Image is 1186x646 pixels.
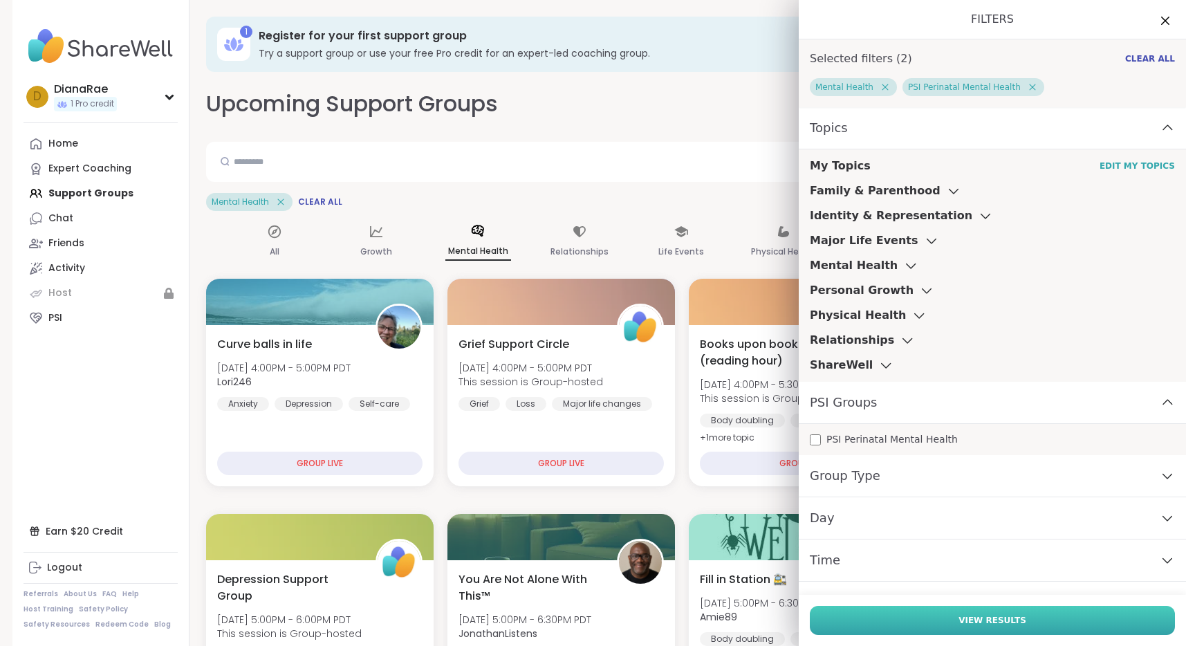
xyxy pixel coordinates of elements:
[217,627,362,640] span: This session is Group-hosted
[24,555,178,580] a: Logout
[790,414,881,427] div: Good company
[217,397,269,411] div: Anxiety
[458,336,569,353] span: Grief Support Circle
[550,243,609,260] p: Relationships
[54,82,117,97] div: DianaRae
[95,620,149,629] a: Redeem Code
[217,375,252,389] b: Lori246
[810,307,906,324] h3: Physical Health
[552,397,652,411] div: Major life changes
[658,243,704,260] p: Life Events
[810,232,918,249] h3: Major Life Events
[458,361,603,375] span: [DATE] 4:00PM - 5:00PM PDT
[47,561,82,575] div: Logout
[458,375,603,389] span: This session is Group-hosted
[24,620,90,629] a: Safety Resources
[810,257,898,274] h3: Mental Health
[810,11,1175,28] h1: Filters
[24,231,178,256] a: Friends
[102,589,117,599] a: FAQ
[751,243,816,260] p: Physical Health
[810,183,941,199] h3: Family & Parenthood
[700,571,787,588] span: Fill in Station 🚉
[458,571,602,605] span: You Are Not Alone With This™
[64,589,97,599] a: About Us
[810,593,864,612] span: Duration
[810,551,840,570] span: Time
[259,46,1138,60] h3: Try a support group or use your free Pro credit for an expert-led coaching group.
[700,596,833,610] span: [DATE] 5:00PM - 6:30PM PDT
[826,432,958,447] span: PSI Perinatal Mental Health
[259,28,1138,44] h3: Register for your first support group
[298,196,342,207] span: Clear All
[71,98,114,110] span: 1 Pro credit
[217,613,362,627] span: [DATE] 5:00PM - 6:00PM PDT
[349,397,410,411] div: Self-care
[810,466,880,486] span: Group Type
[217,571,360,605] span: Depression Support Group
[700,391,844,405] span: This session is Group-hosted
[378,306,420,349] img: Lori246
[1100,160,1175,172] a: Edit My Topics
[24,22,178,71] img: ShareWell Nav Logo
[810,282,914,299] h3: Personal Growth
[48,311,62,325] div: PSI
[810,118,848,138] span: Topics
[24,156,178,181] a: Expert Coaching
[24,306,178,331] a: PSI
[810,508,835,528] span: Day
[48,286,72,300] div: Host
[908,82,1021,93] span: PSI Perinatal Mental Health
[815,82,873,93] span: Mental Health
[810,357,873,373] h3: ShareWell
[700,336,843,369] span: Books upon books!(reading hour)
[458,452,664,475] div: GROUP LIVE
[700,414,785,427] div: Body doubling
[79,605,128,614] a: Safety Policy
[275,397,343,411] div: Depression
[360,243,392,260] p: Growth
[810,50,912,67] h1: Selected filters ( 2 )
[619,306,662,349] img: ShareWell
[790,632,873,646] div: Daily check-in
[212,196,269,207] span: Mental Health
[48,212,73,225] div: Chat
[122,589,139,599] a: Help
[24,256,178,281] a: Activity
[700,632,785,646] div: Body doubling
[24,131,178,156] a: Home
[24,605,73,614] a: Host Training
[619,541,662,584] img: JonathanListens
[958,614,1026,627] span: View Results
[458,627,537,640] b: JonathanListens
[445,243,511,261] p: Mental Health
[217,336,312,353] span: Curve balls in life
[700,378,844,391] span: [DATE] 4:00PM - 5:30PM PDT
[24,519,178,544] div: Earn $20 Credit
[48,237,84,250] div: Friends
[154,620,171,629] a: Blog
[217,361,351,375] span: [DATE] 4:00PM - 5:00PM PDT
[48,137,78,151] div: Home
[48,162,131,176] div: Expert Coaching
[24,206,178,231] a: Chat
[217,452,423,475] div: GROUP LIVE
[33,88,41,106] span: D
[1125,53,1175,64] span: Clear All
[810,332,894,349] h3: Relationships
[24,281,178,306] a: Host
[240,26,252,38] div: 1
[506,397,546,411] div: Loss
[24,589,58,599] a: Referrals
[810,393,878,412] span: PSI Groups
[206,89,498,120] h2: Upcoming Support Groups
[700,452,905,475] div: GROUP LIVE
[810,158,871,174] h3: My Topics
[700,610,737,624] b: Amie89
[810,207,972,224] h3: Identity & Representation
[458,397,500,411] div: Grief
[48,261,85,275] div: Activity
[270,243,279,260] p: All
[458,613,591,627] span: [DATE] 5:00PM - 6:30PM PDT
[378,541,420,584] img: ShareWell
